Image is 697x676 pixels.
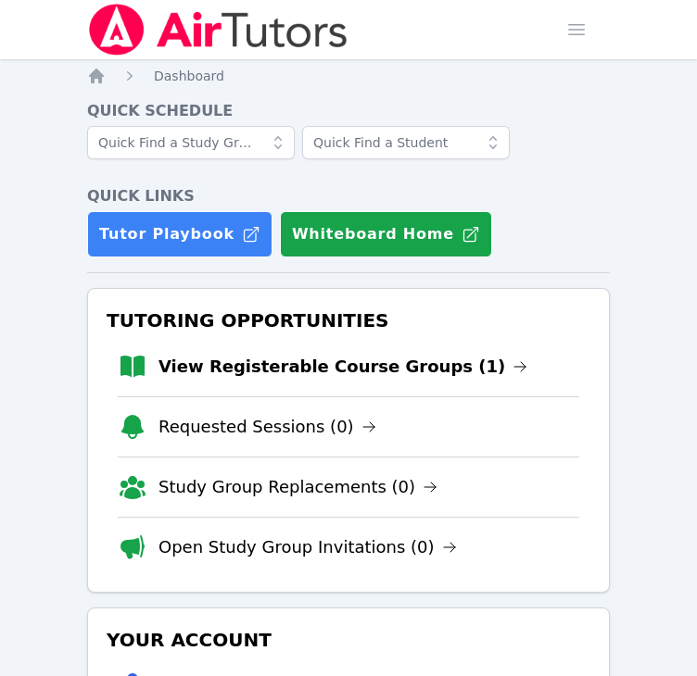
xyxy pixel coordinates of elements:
[87,211,272,257] a: Tutor Playbook
[158,354,527,380] a: View Registerable Course Groups (1)
[87,126,295,159] input: Quick Find a Study Group
[87,67,610,85] nav: Breadcrumb
[158,414,376,440] a: Requested Sessions (0)
[280,211,492,257] button: Whiteboard Home
[158,474,437,500] a: Study Group Replacements (0)
[158,534,457,560] a: Open Study Group Invitations (0)
[154,67,224,85] a: Dashboard
[87,100,610,122] h4: Quick Schedule
[103,623,594,657] h3: Your Account
[103,304,594,337] h3: Tutoring Opportunities
[87,185,610,207] h4: Quick Links
[87,4,349,56] img: Air Tutors
[302,126,510,159] input: Quick Find a Student
[154,69,224,83] span: Dashboard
